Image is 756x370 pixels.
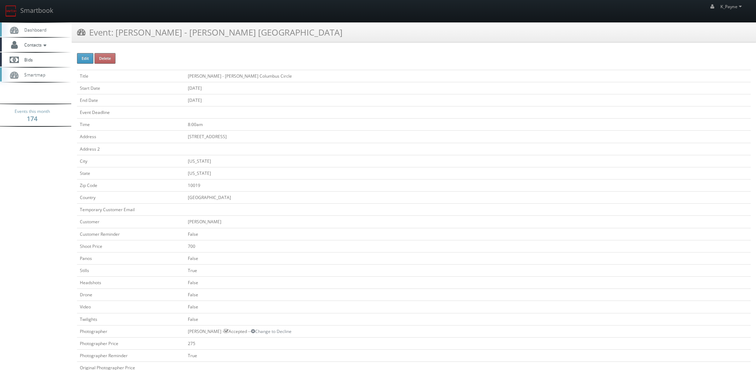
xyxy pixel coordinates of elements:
td: 700 [185,240,751,252]
td: Address 2 [77,143,185,155]
span: Contacts [21,42,48,48]
td: Panos [77,252,185,264]
td: Headshots [77,277,185,289]
td: Temporary Customer Email [77,204,185,216]
a: Change to Decline [251,328,292,334]
td: [PERSON_NAME] - Accepted -- [185,325,751,337]
td: True [185,349,751,361]
h3: Event: [PERSON_NAME] - [PERSON_NAME] [GEOGRAPHIC_DATA] [77,26,343,38]
button: Delete [94,53,115,64]
td: State [77,167,185,179]
span: Events this month [15,108,50,115]
td: False [185,252,751,264]
img: smartbook-logo.png [5,5,17,17]
td: False [185,228,751,240]
td: Video [77,301,185,313]
td: [PERSON_NAME] - [PERSON_NAME] Columbus Circle [185,70,751,82]
td: Country [77,192,185,204]
td: False [185,277,751,289]
td: Title [77,70,185,82]
td: Event Deadline [77,106,185,119]
td: Zip Code [77,179,185,191]
span: Dashboard [21,27,46,33]
td: False [185,301,751,313]
td: 10019 [185,179,751,191]
span: Bids [21,57,33,63]
td: Customer Reminder [77,228,185,240]
td: True [185,264,751,276]
td: End Date [77,94,185,106]
td: [DATE] [185,94,751,106]
td: 8:00am [185,119,751,131]
td: Shoot Price [77,240,185,252]
td: Photographer [77,325,185,337]
td: [US_STATE] [185,167,751,179]
td: False [185,313,751,325]
td: Customer [77,216,185,228]
td: Stills [77,264,185,276]
button: Edit [77,53,93,64]
td: Twilights [77,313,185,325]
td: Photographer Reminder [77,349,185,361]
span: K_Payne [720,4,744,10]
td: [DATE] [185,82,751,94]
td: Start Date [77,82,185,94]
td: [GEOGRAPHIC_DATA] [185,192,751,204]
td: Address [77,131,185,143]
td: 275 [185,337,751,349]
td: Time [77,119,185,131]
td: False [185,289,751,301]
td: Photographer Price [77,337,185,349]
td: [US_STATE] [185,155,751,167]
td: Drone [77,289,185,301]
td: [PERSON_NAME] [185,216,751,228]
strong: 174 [27,114,37,123]
td: City [77,155,185,167]
span: Smartmap [21,72,45,78]
td: [STREET_ADDRESS] [185,131,751,143]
